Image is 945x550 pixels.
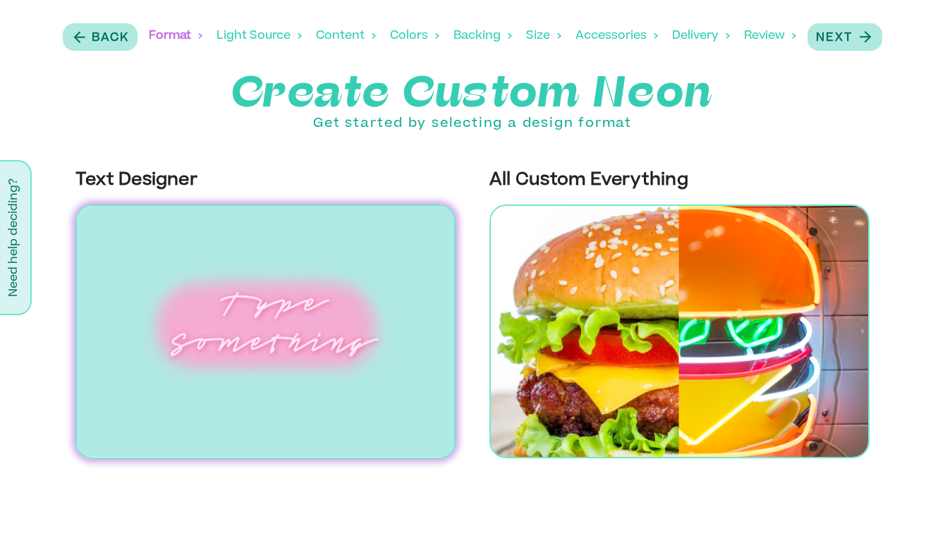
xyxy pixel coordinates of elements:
p: All Custom Everything [489,168,870,193]
img: All Custom Everything [489,204,870,458]
div: Size [526,14,561,58]
p: Text Designer [75,168,456,193]
button: Back [63,23,138,51]
div: Colors [390,14,439,58]
img: Text Designer [75,204,456,459]
button: Next [807,23,882,51]
p: Back [92,30,129,47]
div: Light Source [217,14,302,58]
div: Backing [453,14,512,58]
div: Delivery [672,14,730,58]
div: Content [316,14,376,58]
div: Review [744,14,796,58]
p: Next [816,30,853,47]
div: Accessories [575,14,658,58]
div: Format [149,14,202,58]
